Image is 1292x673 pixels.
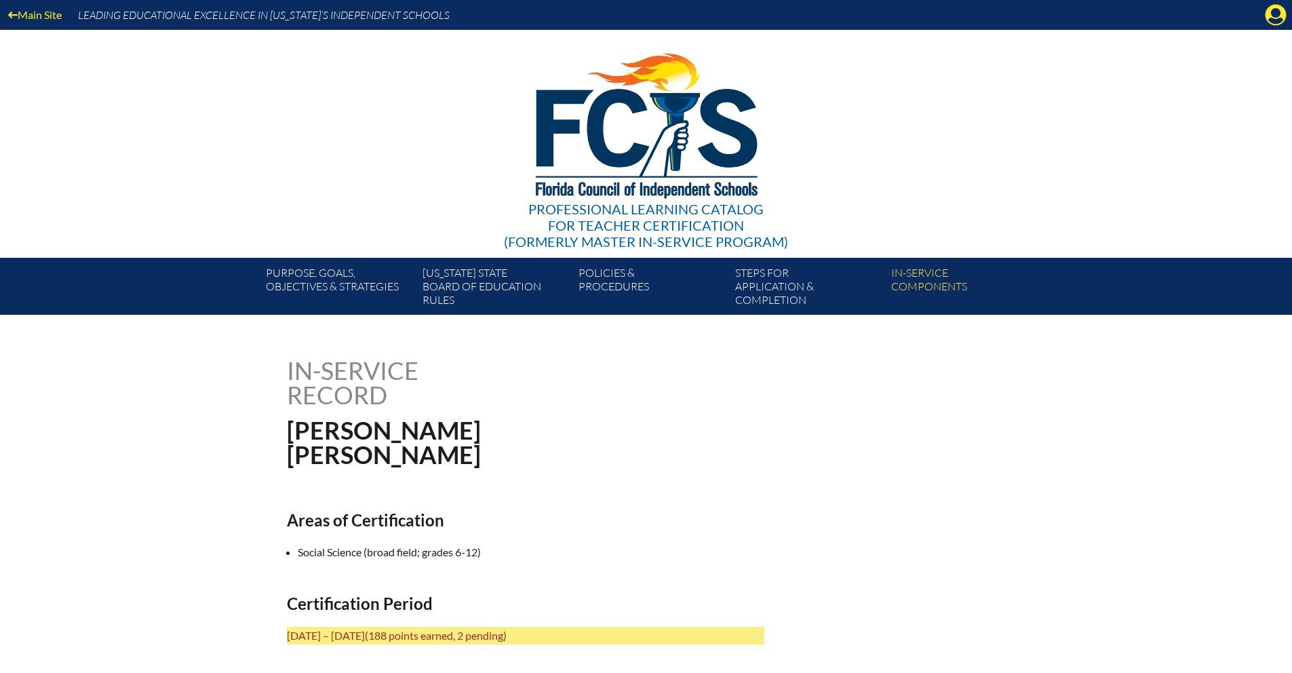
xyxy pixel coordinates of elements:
span: (188 points earned, 2 pending) [365,629,507,642]
h1: In-service record [287,358,560,407]
a: [US_STATE] StateBoard of Education rules [417,263,573,315]
a: Policies &Procedures [573,263,729,315]
p: [DATE] – [DATE] [287,627,764,645]
a: In-servicecomponents [886,263,1042,315]
div: Professional Learning Catalog (formerly Master In-service Program) [504,201,788,250]
svg: Manage Account [1265,4,1287,26]
a: Main Site [3,5,67,24]
span: for Teacher Certification [548,217,744,233]
img: FCISlogo221.eps [506,30,786,215]
h1: [PERSON_NAME] [PERSON_NAME] [287,418,732,467]
a: Professional Learning Catalog for Teacher Certification(formerly Master In-service Program) [498,27,794,252]
a: Purpose, goals,objectives & strategies [260,263,416,315]
h2: Areas of Certification [287,510,764,530]
a: Steps forapplication & completion [730,263,886,315]
h2: Certification Period [287,594,764,613]
li: Social Science (broad field; grades 6-12) [298,543,775,561]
